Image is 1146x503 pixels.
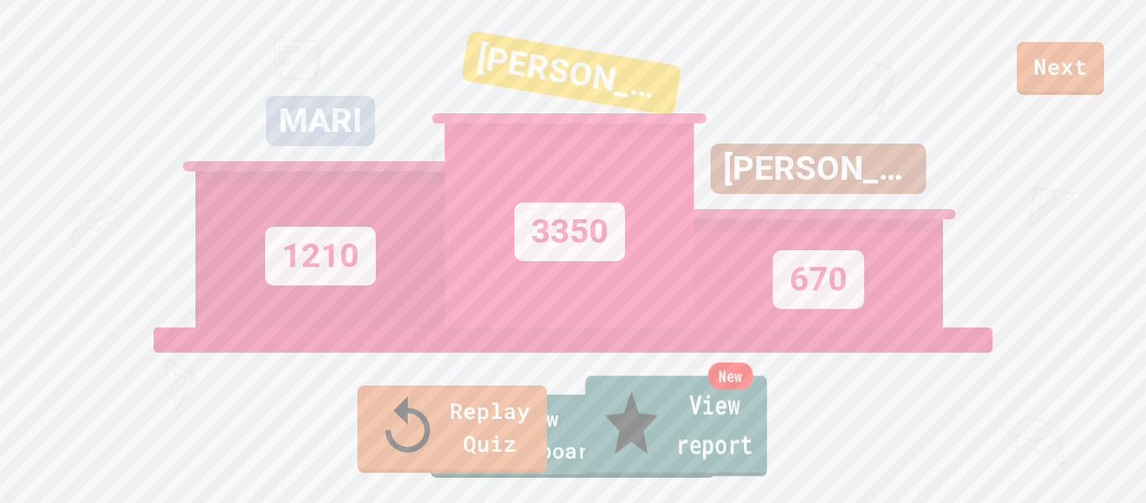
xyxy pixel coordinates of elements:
div: 1210 [265,227,376,286]
a: Next [1017,42,1104,95]
div: New [708,363,753,390]
div: MARI [266,96,375,146]
a: View report [586,376,768,477]
div: 3350 [514,202,625,261]
div: 670 [773,250,864,309]
a: Replay Quiz [357,385,547,473]
div: [PERSON_NAME] [711,144,926,194]
div: [PERSON_NAME] [461,30,681,116]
